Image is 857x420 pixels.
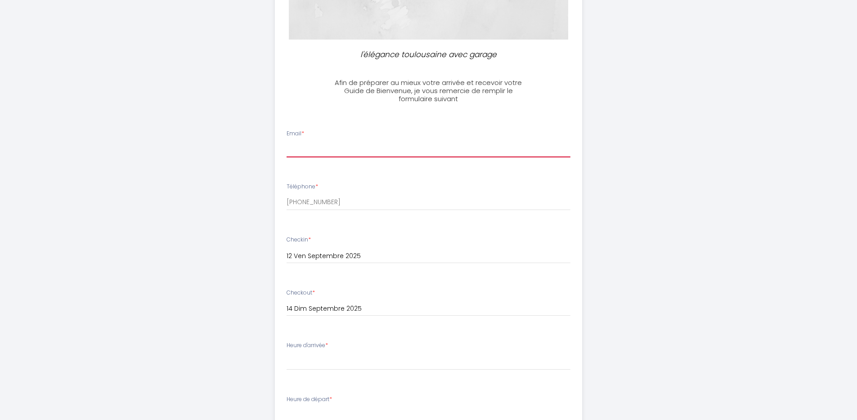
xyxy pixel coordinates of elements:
label: Checkout [287,289,315,297]
h3: Afin de préparer au mieux votre arrivée et recevoir votre Guide de Bienvenue, je vous remercie de... [328,79,529,103]
label: Heure d'arrivée [287,341,328,350]
label: Email [287,130,304,138]
p: l'élégance toulousaine avec garage [332,49,525,61]
label: Heure de départ [287,395,332,404]
label: Checkin [287,236,311,244]
label: Téléphone [287,183,318,191]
